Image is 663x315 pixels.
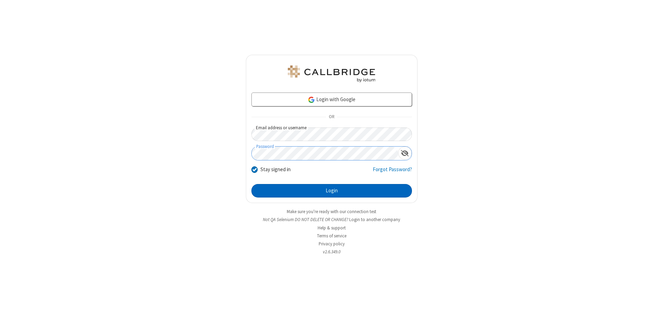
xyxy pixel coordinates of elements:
label: Stay signed in [260,166,291,174]
a: Help & support [318,225,346,231]
input: Password [252,147,398,160]
div: Show password [398,147,412,159]
a: Privacy policy [319,241,345,247]
img: google-icon.png [308,96,315,104]
a: Login with Google [251,93,412,106]
li: Not QA Selenium DO NOT DELETE OR CHANGE? [246,216,417,223]
a: Forgot Password? [373,166,412,179]
input: Email address or username [251,128,412,141]
button: Login [251,184,412,198]
img: QA Selenium DO NOT DELETE OR CHANGE [286,65,377,82]
button: Login to another company [349,216,400,223]
a: Make sure you're ready with our connection test [287,209,376,215]
li: v2.6.349.0 [246,248,417,255]
span: OR [326,112,337,122]
a: Terms of service [317,233,346,239]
